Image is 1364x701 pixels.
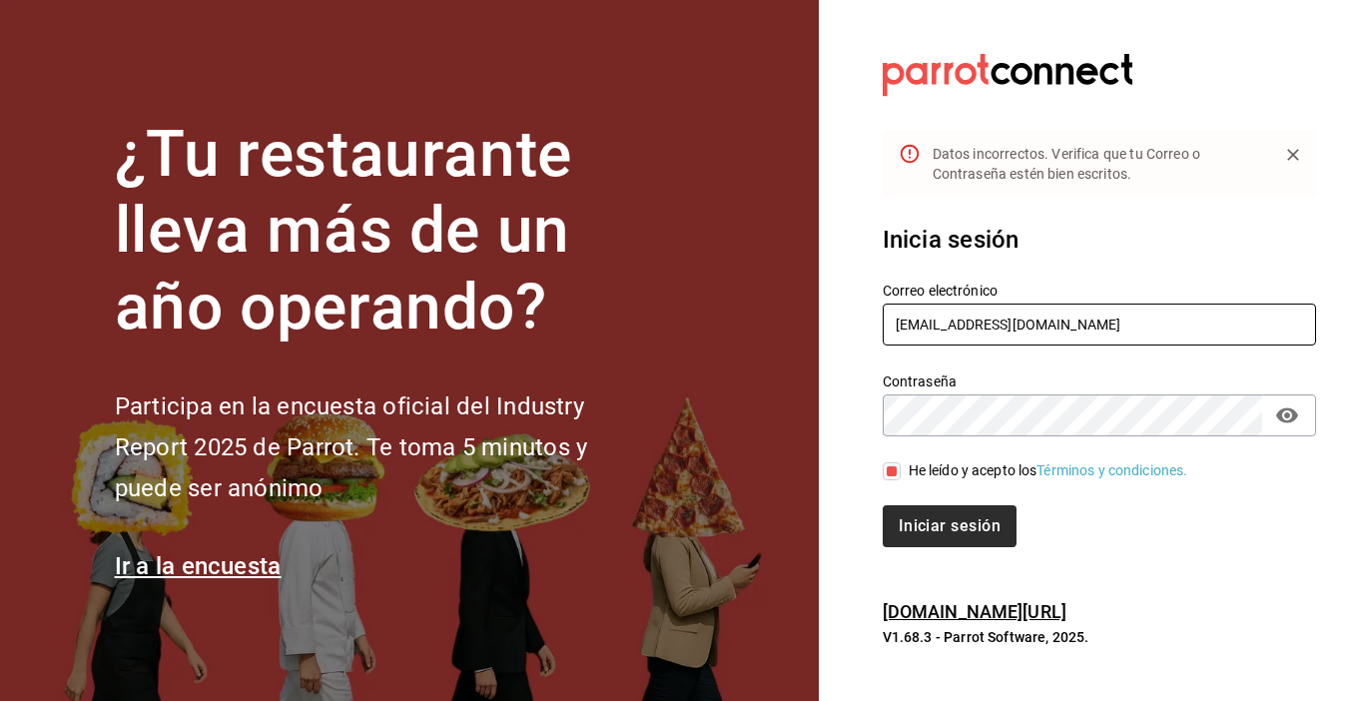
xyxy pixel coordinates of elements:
div: He leído y acepto los [909,460,1188,481]
button: Iniciar sesión [883,505,1017,547]
label: Correo electrónico [883,283,1316,297]
a: Ir a la encuesta [115,552,282,580]
h3: Inicia sesión [883,222,1316,258]
div: Datos incorrectos. Verifica que tu Correo o Contraseña estén bien escritos. [933,136,1262,192]
p: V1.68.3 - Parrot Software, 2025. [883,627,1316,647]
a: Términos y condiciones. [1036,462,1187,478]
button: passwordField [1270,398,1304,432]
button: Close [1278,140,1308,170]
h1: ¿Tu restaurante lleva más de un año operando? [115,117,654,347]
label: Contraseña [883,373,1316,387]
input: Ingresa tu correo electrónico [883,304,1316,346]
h2: Participa en la encuesta oficial del Industry Report 2025 de Parrot. Te toma 5 minutos y puede se... [115,386,654,508]
a: [DOMAIN_NAME][URL] [883,601,1066,622]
